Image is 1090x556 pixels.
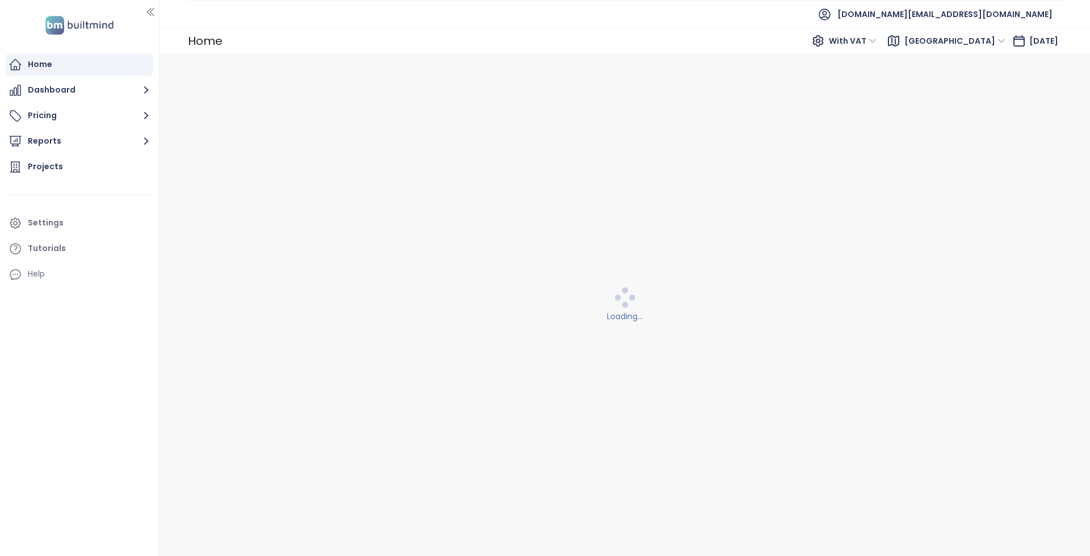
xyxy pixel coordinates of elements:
[28,241,66,256] div: Tutorials
[6,79,153,102] button: Dashboard
[6,156,153,178] a: Projects
[6,130,153,153] button: Reports
[28,57,52,72] div: Home
[42,14,117,37] img: logo
[28,216,64,230] div: Settings
[6,104,153,127] button: Pricing
[837,1,1053,28] span: [DOMAIN_NAME][EMAIL_ADDRESS][DOMAIN_NAME]
[904,32,1005,49] span: Warszawa
[829,32,877,49] span: With VAT
[6,212,153,235] a: Settings
[167,310,1083,323] div: Loading...
[6,237,153,260] a: Tutorials
[28,160,63,174] div: Projects
[28,267,45,281] div: Help
[6,53,153,76] a: Home
[1029,35,1058,47] span: [DATE]
[6,263,153,286] div: Help
[188,30,223,52] div: Home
